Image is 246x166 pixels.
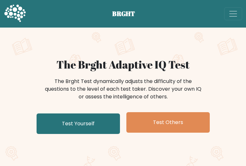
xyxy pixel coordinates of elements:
[112,9,143,19] span: BRGHT
[43,78,203,101] div: The Brght Test dynamically adjusts the difficulty of the questions to the level of each test take...
[4,58,242,71] h1: The Brght Adaptive IQ Test
[224,7,242,20] button: Toggle navigation
[37,113,120,134] a: Test Yourself
[126,112,210,133] a: Test Others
